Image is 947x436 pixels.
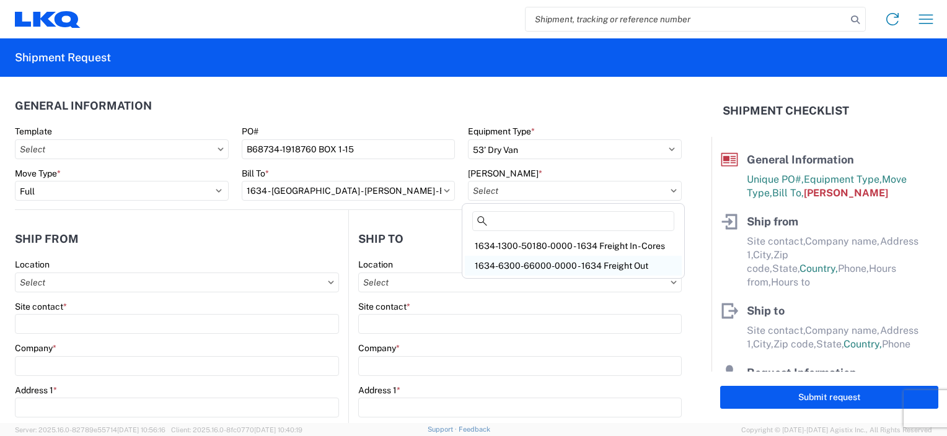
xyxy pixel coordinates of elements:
span: Site contact, [747,235,805,247]
span: Company name, [805,235,880,247]
label: Company [15,342,56,354]
span: Bill To, [772,187,804,199]
span: Country, [799,263,838,274]
a: Feedback [459,425,490,433]
span: State, [772,263,799,274]
label: Site contact [15,301,67,312]
span: Phone, [838,263,869,274]
label: Move Type [15,168,61,179]
h2: General Information [15,100,152,112]
span: [DATE] 10:56:16 [117,426,165,434]
label: Site contact [358,301,410,312]
label: Location [358,259,393,270]
input: Select [468,181,682,201]
div: 1634-1300-50180-0000 - 1634 Freight In - Cores [465,236,682,256]
span: Copyright © [DATE]-[DATE] Agistix Inc., All Rights Reserved [741,424,932,435]
input: Select [358,272,682,292]
span: Request Information [747,366,857,379]
input: Select [242,181,456,201]
label: Address 1 [15,385,57,396]
span: Company name, [805,325,880,336]
span: City, [753,338,773,350]
h2: Ship to [358,233,403,245]
span: Zip code, [773,338,816,350]
label: PO# [242,126,258,137]
span: Client: 2025.16.0-8fc0770 [171,426,302,434]
span: Phone [882,338,910,350]
h2: Shipment Checklist [723,103,849,118]
button: Submit request [720,386,938,409]
span: Ship to [747,304,785,317]
label: Template [15,126,52,137]
label: Bill To [242,168,269,179]
h2: Shipment Request [15,50,111,65]
span: Unique PO#, [747,173,804,185]
span: Hours to [771,276,810,288]
a: Support [428,425,459,433]
label: Company [358,342,400,354]
span: General Information [747,153,854,166]
span: State, [816,338,843,350]
input: Shipment, tracking or reference number [526,7,847,31]
label: Address 1 [358,385,400,396]
input: Select [15,139,229,159]
span: [PERSON_NAME] [804,187,888,199]
label: Equipment Type [468,126,535,137]
span: City, [753,249,773,261]
span: Ship from [747,215,798,228]
input: Select [15,272,339,292]
span: Equipment Type, [804,173,882,185]
h2: Ship from [15,233,79,245]
label: Location [15,259,50,270]
label: [PERSON_NAME] [468,168,542,179]
span: Country, [843,338,882,350]
span: [DATE] 10:40:19 [254,426,302,434]
div: 1634-6300-66000-0000 - 1634 Freight Out [465,256,682,276]
span: Server: 2025.16.0-82789e55714 [15,426,165,434]
span: Site contact, [747,325,805,336]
